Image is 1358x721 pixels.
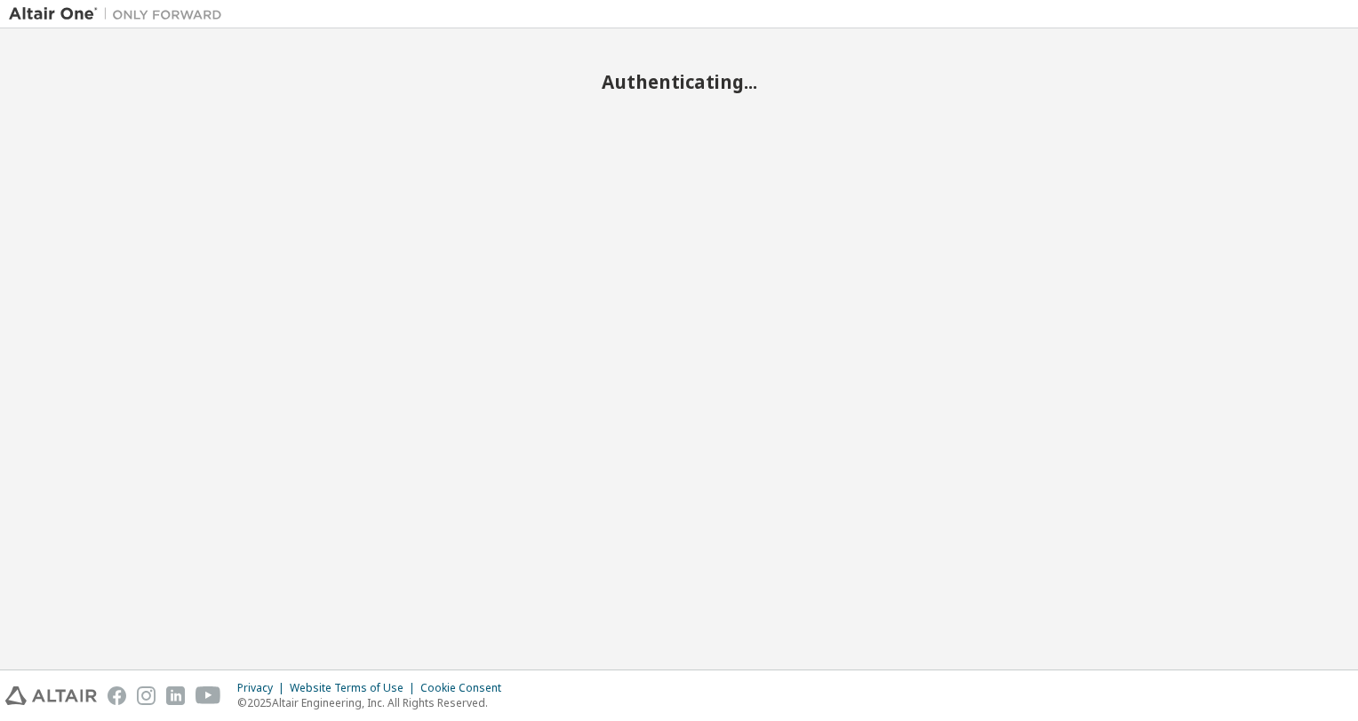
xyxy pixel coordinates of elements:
h2: Authenticating... [9,70,1349,93]
img: facebook.svg [108,686,126,705]
img: linkedin.svg [166,686,185,705]
div: Website Terms of Use [290,681,420,695]
p: © 2025 Altair Engineering, Inc. All Rights Reserved. [237,695,512,710]
img: youtube.svg [196,686,221,705]
img: altair_logo.svg [5,686,97,705]
img: instagram.svg [137,686,156,705]
div: Cookie Consent [420,681,512,695]
img: Altair One [9,5,231,23]
div: Privacy [237,681,290,695]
